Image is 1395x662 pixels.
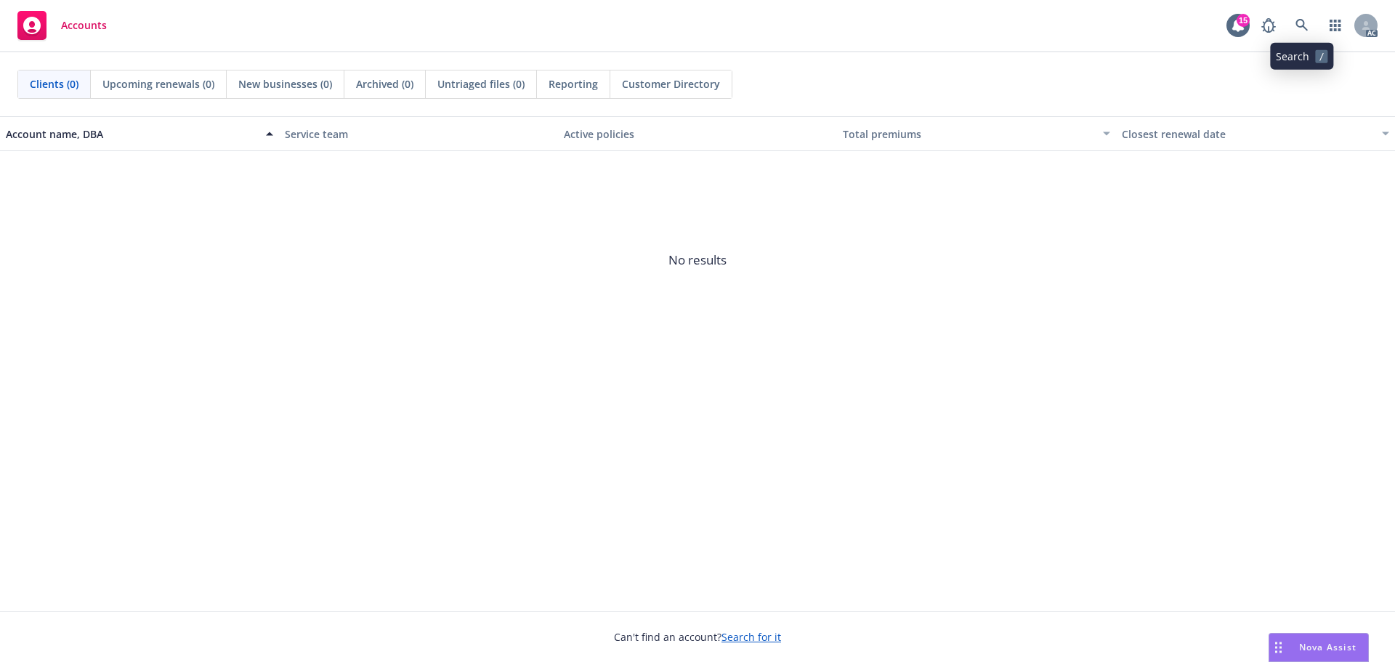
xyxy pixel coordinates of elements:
[279,116,558,151] button: Service team
[564,126,831,142] div: Active policies
[721,630,781,644] a: Search for it
[12,5,113,46] a: Accounts
[437,76,525,92] span: Untriaged files (0)
[356,76,413,92] span: Archived (0)
[1116,116,1395,151] button: Closest renewal date
[558,116,837,151] button: Active policies
[837,116,1116,151] button: Total premiums
[1287,11,1317,40] a: Search
[1321,11,1350,40] a: Switch app
[30,76,78,92] span: Clients (0)
[622,76,720,92] span: Customer Directory
[238,76,332,92] span: New businesses (0)
[1122,126,1373,142] div: Closest renewal date
[843,126,1094,142] div: Total premiums
[285,126,552,142] div: Service team
[61,20,107,31] span: Accounts
[6,126,257,142] div: Account name, DBA
[102,76,214,92] span: Upcoming renewals (0)
[614,629,781,645] span: Can't find an account?
[1269,634,1287,661] div: Drag to move
[1254,11,1283,40] a: Report a Bug
[1237,14,1250,27] div: 15
[1299,641,1356,653] span: Nova Assist
[549,76,598,92] span: Reporting
[1269,633,1369,662] button: Nova Assist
